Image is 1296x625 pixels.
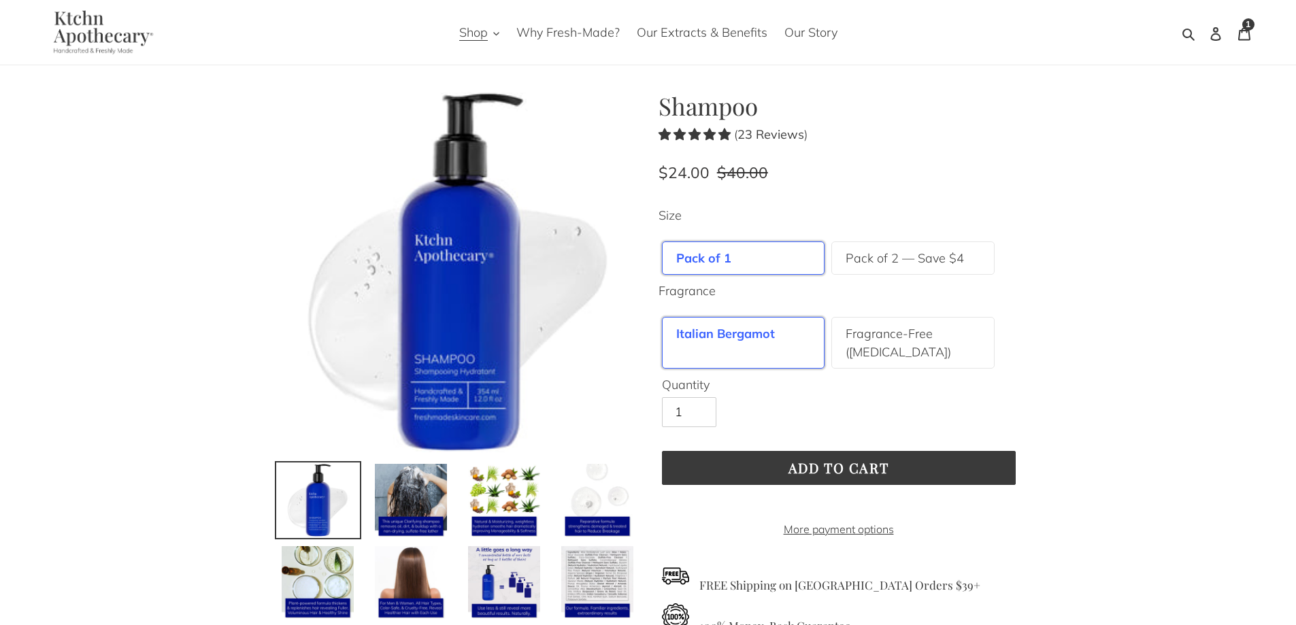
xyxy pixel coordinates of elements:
[659,163,710,182] span: $24.00
[676,324,775,343] label: Italian Bergamot
[788,458,889,477] span: Add to cart
[676,249,731,267] label: Pack of 1
[662,451,1016,485] button: Add to cart
[734,126,808,142] span: ( )
[778,21,844,44] a: Our Story
[37,10,163,54] img: Ktchn Apothecary
[373,545,449,620] img: Load image into Gallery viewer, Shampoo
[659,126,734,142] span: 4.91 stars
[630,21,774,44] a: Our Extracts & Benefits
[560,545,635,620] img: Load image into Gallery viewer, Shampoo
[659,92,1019,120] h1: Shampoo
[846,249,964,267] label: Pack of 2 — Save $4
[516,24,620,41] span: Why Fresh-Made?
[459,24,488,41] span: Shop
[467,545,542,620] img: Load image into Gallery viewer, Shampoo
[784,24,837,41] span: Our Story
[1246,20,1250,29] span: 1
[737,126,804,142] b: 23 Reviews
[659,206,1019,224] label: Size
[659,282,1019,300] label: Fragrance
[373,462,449,538] img: Load image into Gallery viewer, Shampoo
[452,21,506,44] button: Shop
[717,163,768,182] s: $40.00
[662,562,1016,592] h4: FREE Shipping on [GEOGRAPHIC_DATA] Orders $39+
[662,562,689,590] img: free-delivery.png
[467,462,542,538] img: Load image into Gallery viewer, Shampoo
[560,462,635,538] img: Load image into Gallery viewer, Shampoo
[637,24,767,41] span: Our Extracts & Benefits
[510,21,627,44] a: Why Fresh-Made?
[280,462,356,538] img: Load image into Gallery viewer, Shampoo
[846,324,980,361] label: Fragrance-Free ([MEDICAL_DATA])
[1230,16,1259,48] a: 1
[662,521,1016,537] a: More payment options
[280,545,356,620] img: Load image into Gallery viewer, Shampoo
[278,92,638,452] img: Shampoo
[662,375,1016,394] label: Quantity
